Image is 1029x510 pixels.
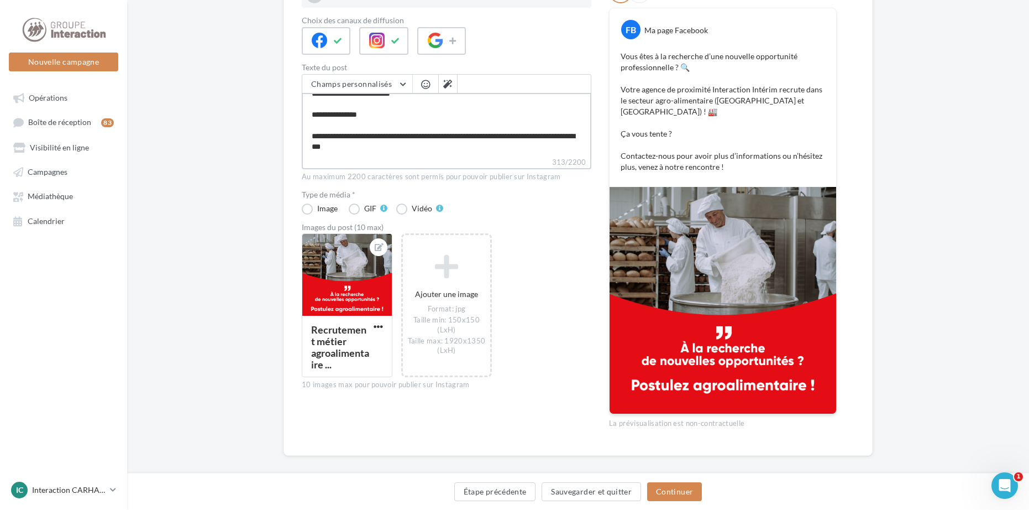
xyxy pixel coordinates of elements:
[302,17,591,24] label: Choix des canaux de diffusion
[9,53,118,71] button: Nouvelle campagne
[29,93,67,102] span: Opérations
[28,167,67,176] span: Campagnes
[412,205,432,212] div: Vidéo
[302,223,591,231] div: Images du post (10 max)
[364,205,376,212] div: GIF
[302,64,591,71] label: Texte du post
[311,324,369,371] div: Recrutement métier agroalimentaire ...
[28,192,73,201] span: Médiathèque
[7,87,120,107] a: Opérations
[16,485,23,496] span: IC
[302,380,591,390] div: 10 images max pour pouvoir publier sur Instagram
[1014,472,1023,481] span: 1
[7,112,120,132] a: Boîte de réception83
[7,137,120,157] a: Visibilité en ligne
[609,414,837,429] div: La prévisualisation est non-contractuelle
[32,485,106,496] p: Interaction CARHAIX
[991,472,1018,499] iframe: Intercom live chat
[317,205,338,212] div: Image
[621,20,641,39] div: FB
[454,482,536,501] button: Étape précédente
[28,118,91,127] span: Boîte de réception
[302,75,412,93] button: Champs personnalisés
[302,172,591,182] div: Au maximum 2200 caractères sont permis pour pouvoir publier sur Instagram
[30,143,89,152] span: Visibilité en ligne
[7,186,120,206] a: Médiathèque
[7,162,120,181] a: Campagnes
[302,191,591,199] label: Type de média *
[302,157,591,169] label: 313/2200
[542,482,641,501] button: Sauvegarder et quitter
[7,211,120,231] a: Calendrier
[644,25,708,36] div: Ma page Facebook
[28,216,65,226] span: Calendrier
[311,79,392,89] span: Champs personnalisés
[647,482,702,501] button: Continuer
[101,118,114,127] div: 83
[621,51,825,173] p: Vous êtes à la recherche d’une nouvelle opportunité professionnelle ? 🔍 Votre agence de proximité...
[9,480,118,501] a: IC Interaction CARHAIX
